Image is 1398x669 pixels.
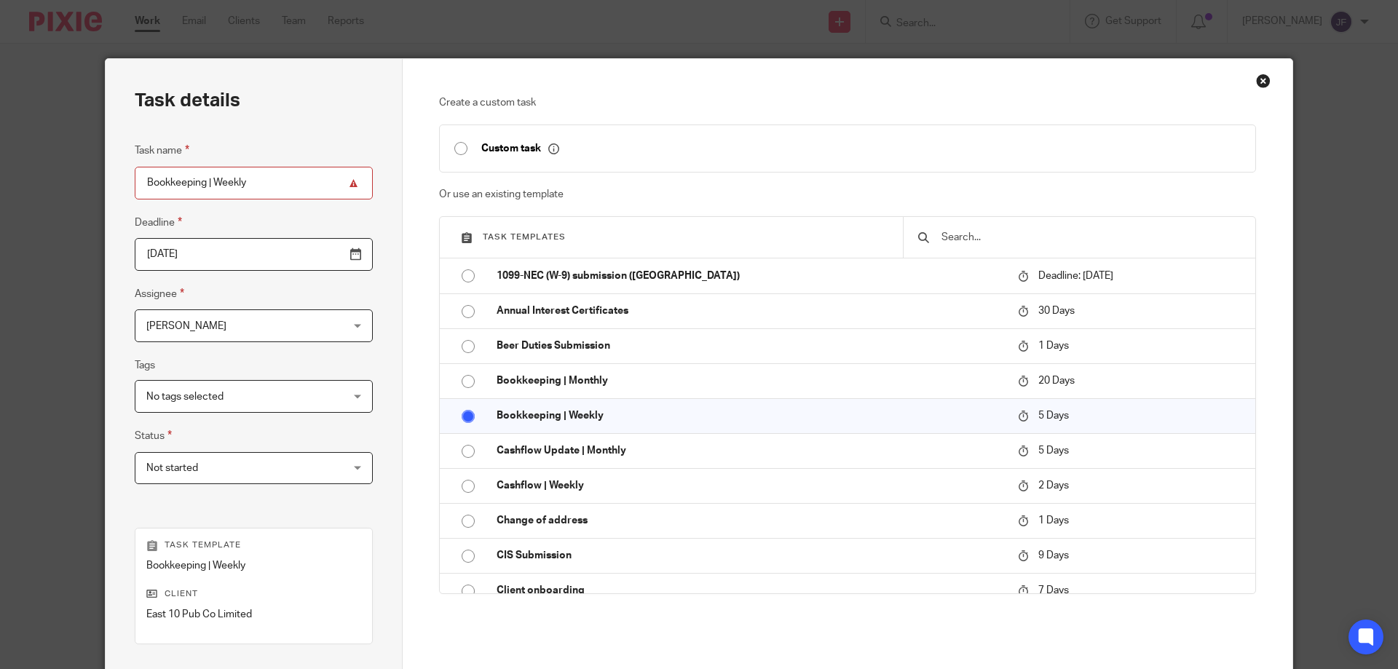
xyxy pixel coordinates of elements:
p: Cashflow | Weekly [497,478,1003,493]
span: Not started [146,463,198,473]
p: Bookkeeping | Weekly [146,558,361,573]
input: Pick a date [135,238,373,271]
span: Task templates [483,233,566,241]
span: No tags selected [146,392,224,402]
span: 2 Days [1038,480,1069,491]
p: Annual Interest Certificates [497,304,1003,318]
span: 5 Days [1038,446,1069,456]
span: Deadline: [DATE] [1038,271,1113,281]
p: 1099-NEC (W-9) submission ([GEOGRAPHIC_DATA]) [497,269,1003,283]
span: 1 Days [1038,515,1069,526]
p: Bookkeeping | Monthly [497,373,1003,388]
span: 7 Days [1038,585,1069,595]
label: Tags [135,358,155,373]
span: 1 Days [1038,341,1069,351]
span: 20 Days [1038,376,1075,386]
p: Beer Duties Submission [497,339,1003,353]
p: Task template [146,539,361,551]
p: Client [146,588,361,600]
p: Bookkeeping | Weekly [497,408,1003,423]
p: Cashflow Update | Monthly [497,443,1003,458]
label: Status [135,427,172,444]
p: Or use an existing template [439,187,1257,202]
input: Search... [940,229,1241,245]
p: East 10 Pub Co Limited [146,607,361,622]
label: Task name [135,142,189,159]
p: Client onboarding [497,583,1003,598]
p: Create a custom task [439,95,1257,110]
p: Custom task [481,142,559,155]
h2: Task details [135,88,240,113]
span: 5 Days [1038,411,1069,421]
span: 30 Days [1038,306,1075,316]
p: Change of address [497,513,1003,528]
label: Deadline [135,214,182,231]
span: 9 Days [1038,550,1069,561]
input: Task name [135,167,373,199]
p: CIS Submission [497,548,1003,563]
span: [PERSON_NAME] [146,321,226,331]
div: Close this dialog window [1256,74,1271,88]
label: Assignee [135,285,184,302]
